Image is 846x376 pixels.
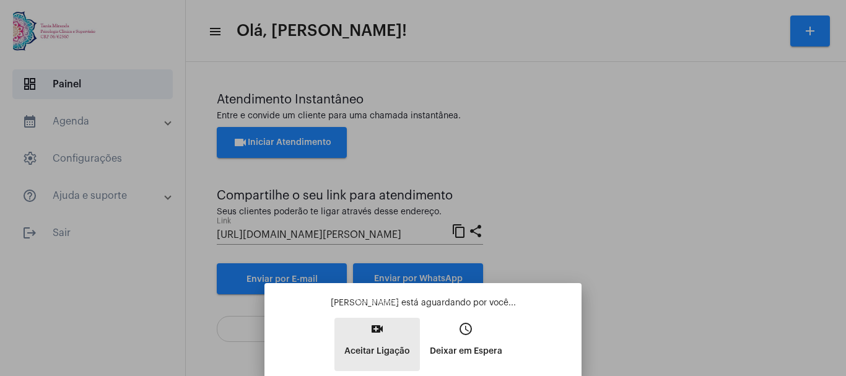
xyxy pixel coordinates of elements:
[430,340,502,362] p: Deixar em Espera
[370,321,385,336] mat-icon: video_call
[334,318,420,371] button: Aceitar Ligação
[344,340,410,362] p: Aceitar Ligação
[351,295,405,309] div: Aceitar ligação
[274,297,572,309] p: [PERSON_NAME] está aguardando por você...
[420,318,512,371] button: Deixar em Espera
[458,321,473,336] mat-icon: access_time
